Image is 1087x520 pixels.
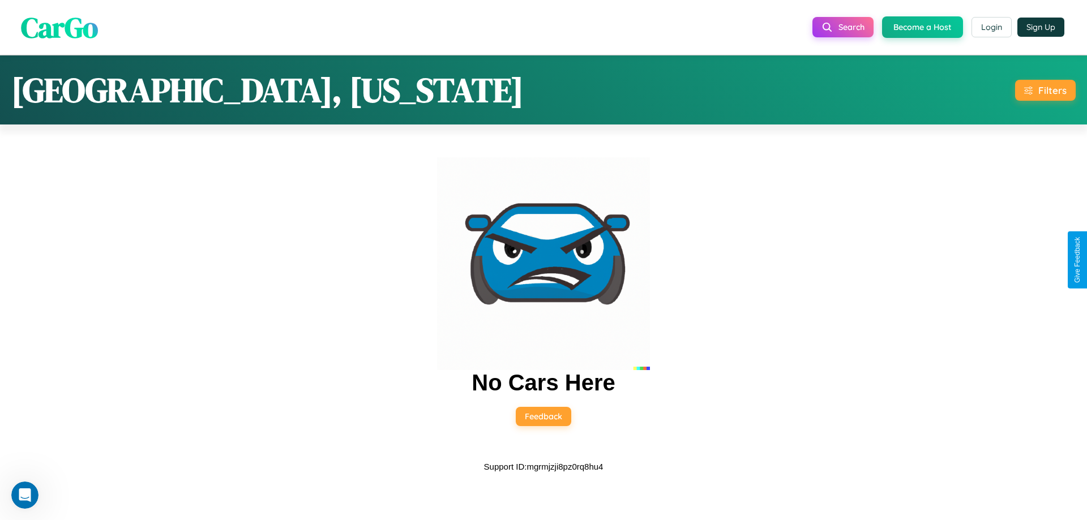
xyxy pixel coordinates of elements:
button: Become a Host [882,16,963,38]
p: Support ID: mgrmjzji8pz0rq8hu4 [484,459,604,474]
iframe: Intercom live chat [11,482,38,509]
span: Search [838,22,865,32]
img: car [437,157,650,370]
h2: No Cars Here [472,370,615,396]
button: Feedback [516,407,571,426]
button: Filters [1015,80,1076,101]
h1: [GEOGRAPHIC_DATA], [US_STATE] [11,67,524,113]
span: CarGo [21,7,98,46]
button: Search [812,17,874,37]
div: Give Feedback [1073,237,1081,283]
button: Login [972,17,1012,37]
button: Sign Up [1017,18,1064,37]
div: Filters [1038,84,1067,96]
